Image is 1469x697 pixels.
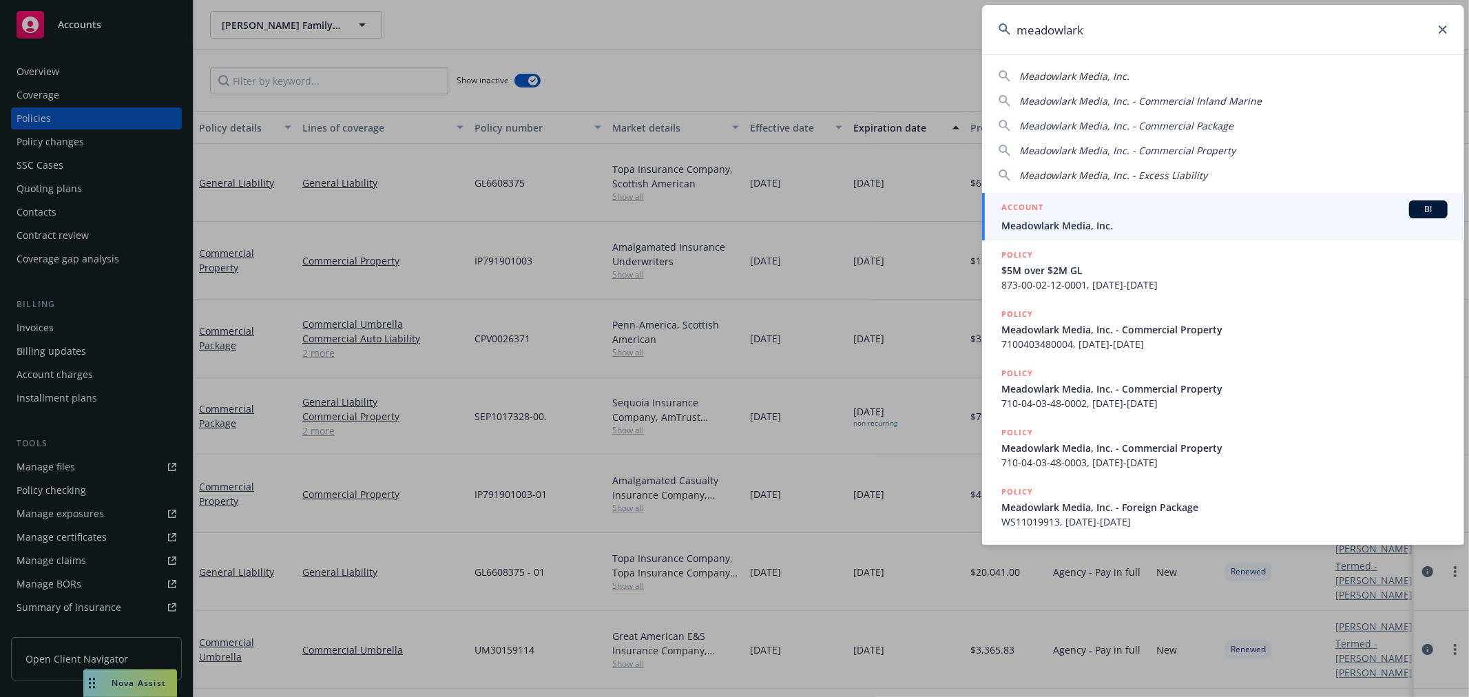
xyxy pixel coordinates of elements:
h5: POLICY [1001,485,1033,499]
a: POLICYMeadowlark Media, Inc. - Foreign PackageWS11019913, [DATE]-[DATE] [982,477,1464,537]
span: BI [1415,203,1442,216]
a: POLICYMeadowlark Media, Inc. - Commercial Property710-04-03-48-0002, [DATE]-[DATE] [982,359,1464,418]
span: Meadowlark Media, Inc. [1001,218,1448,233]
h5: POLICY [1001,248,1033,262]
span: Meadowlark Media, Inc. - Commercial Property [1001,322,1448,337]
span: Meadowlark Media, Inc. - Commercial Property [1019,144,1236,157]
h5: ACCOUNT [1001,200,1043,217]
a: ACCOUNTBIMeadowlark Media, Inc. [982,193,1464,240]
a: POLICYMeadowlark Media, Inc. - Commercial Property710-04-03-48-0003, [DATE]-[DATE] [982,418,1464,477]
span: 7100403480004, [DATE]-[DATE] [1001,337,1448,351]
h5: POLICY [1001,366,1033,380]
span: Meadowlark Media, Inc. - Commercial Package [1019,119,1233,132]
span: Meadowlark Media, Inc. - Commercial Property [1001,382,1448,396]
span: Meadowlark Media, Inc. - Commercial Property [1001,441,1448,455]
span: WS11019913, [DATE]-[DATE] [1001,514,1448,529]
span: Meadowlark Media, Inc. [1019,70,1129,83]
span: 710-04-03-48-0003, [DATE]-[DATE] [1001,455,1448,470]
h5: POLICY [1001,426,1033,439]
span: Meadowlark Media, Inc. - Foreign Package [1001,500,1448,514]
input: Search... [982,5,1464,54]
span: Meadowlark Media, Inc. - Commercial Inland Marine [1019,94,1262,107]
span: $5M over $2M GL [1001,263,1448,278]
a: POLICYMeadowlark Media, Inc. - Commercial Property7100403480004, [DATE]-[DATE] [982,300,1464,359]
span: 710-04-03-48-0002, [DATE]-[DATE] [1001,396,1448,410]
span: 873-00-02-12-0001, [DATE]-[DATE] [1001,278,1448,292]
span: Meadowlark Media, Inc. - Excess Liability [1019,169,1207,182]
h5: POLICY [1001,307,1033,321]
a: POLICY$5M over $2M GL873-00-02-12-0001, [DATE]-[DATE] [982,240,1464,300]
